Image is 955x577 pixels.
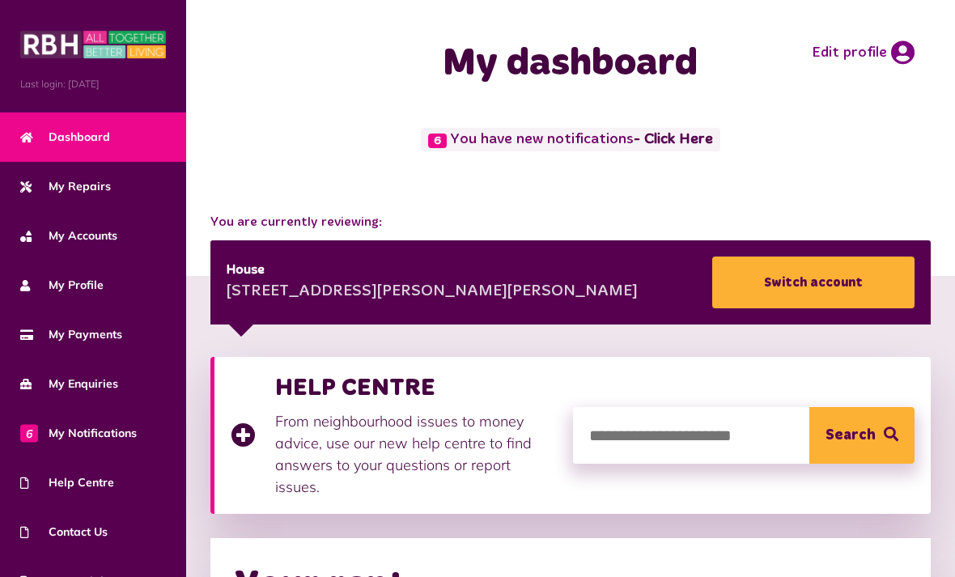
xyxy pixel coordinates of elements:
span: Contact Us [20,524,108,541]
span: My Accounts [20,227,117,244]
span: 6 [20,424,38,442]
a: Switch account [712,257,915,308]
h1: My dashboard [272,40,869,87]
span: Last login: [DATE] [20,77,166,91]
span: Help Centre [20,474,114,491]
img: MyRBH [20,28,166,61]
span: You have new notifications [421,128,720,151]
span: My Notifications [20,425,137,442]
span: You are currently reviewing: [210,213,931,232]
a: Edit profile [812,40,915,65]
span: 6 [428,134,447,148]
a: - Click Here [634,133,713,147]
h3: HELP CENTRE [275,373,557,402]
p: From neighbourhood issues to money advice, use our new help centre to find answers to your questi... [275,410,557,498]
div: House [227,261,638,280]
span: My Enquiries [20,375,118,392]
span: Search [826,407,876,464]
span: My Repairs [20,178,111,195]
span: Dashboard [20,129,110,146]
div: [STREET_ADDRESS][PERSON_NAME][PERSON_NAME] [227,280,638,304]
span: My Profile [20,277,104,294]
span: My Payments [20,326,122,343]
button: Search [809,407,915,464]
